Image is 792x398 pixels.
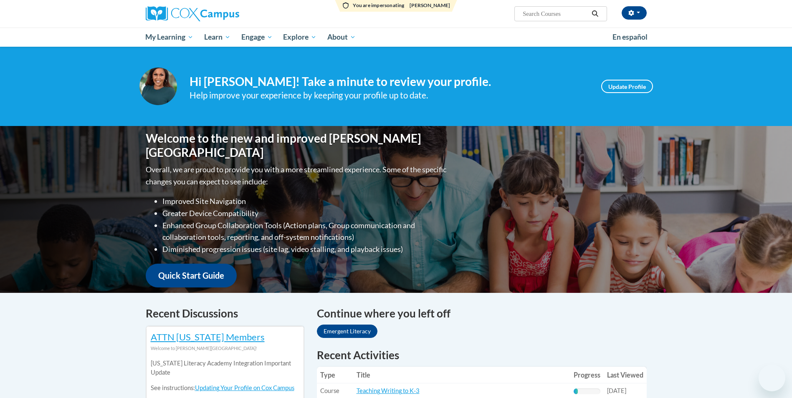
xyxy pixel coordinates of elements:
iframe: Button to launch messaging window [759,365,785,391]
th: Type [317,367,353,383]
input: Search Courses [522,9,589,19]
a: Teaching Writing to K-3 [357,387,420,394]
span: [DATE] [607,387,626,394]
span: Learn [204,32,230,42]
a: Explore [278,28,322,47]
a: ATTN [US_STATE] Members [151,331,265,343]
h1: Recent Activities [317,348,647,363]
span: En español [612,33,648,41]
span: Engage [241,32,273,42]
img: Cox Campus [146,6,239,21]
button: Search [589,9,601,19]
a: Emergent Literacy [317,325,377,338]
h4: Continue where you left off [317,305,647,322]
th: Title [353,367,570,383]
a: En español [607,28,653,46]
a: Quick Start Guide [146,264,237,287]
li: Diminished progression issues (site lag, video stalling, and playback issues) [162,243,448,255]
li: Greater Device Compatibility [162,207,448,219]
a: Cox Campus [146,6,304,21]
h4: Recent Discussions [146,305,304,322]
h4: Hi [PERSON_NAME]! Take a minute to review your profile. [190,75,589,89]
span: My Learning [145,32,193,42]
div: Help improve your experience by keeping your profile up to date. [190,88,589,102]
div: Main menu [133,28,659,47]
p: Overall, we are proud to provide you with a more streamlined experience. Some of the specific cha... [146,164,448,188]
a: Learn [199,28,236,47]
th: Progress [570,367,604,383]
span: Explore [283,32,316,42]
li: Improved Site Navigation [162,195,448,207]
th: Last Viewed [604,367,647,383]
div: Progress, % [574,388,578,394]
h1: Welcome to the new and improved [PERSON_NAME][GEOGRAPHIC_DATA] [146,131,448,159]
button: Account Settings [622,6,647,20]
p: See instructions: [151,383,299,393]
a: My Learning [140,28,199,47]
a: About [322,28,361,47]
img: Profile Image [139,68,177,105]
a: Update Profile [601,80,653,93]
p: [US_STATE] Literacy Academy Integration Important Update [151,359,299,377]
span: Course [320,387,339,394]
div: Welcome to [PERSON_NAME][GEOGRAPHIC_DATA]! [151,344,299,353]
span: About [327,32,356,42]
a: Updating Your Profile on Cox Campus [195,384,294,391]
a: Engage [236,28,278,47]
li: Enhanced Group Collaboration Tools (Action plans, Group communication and collaboration tools, re... [162,219,448,244]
